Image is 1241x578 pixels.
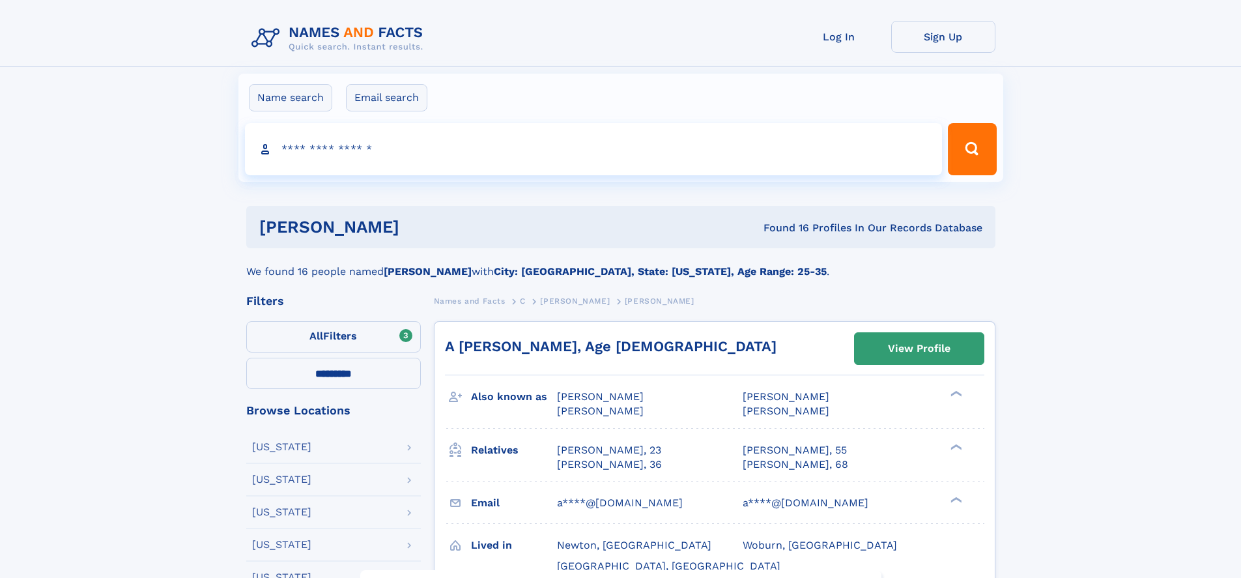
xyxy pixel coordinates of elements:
[246,21,434,56] img: Logo Names and Facts
[520,296,526,306] span: C
[557,560,780,572] span: [GEOGRAPHIC_DATA], [GEOGRAPHIC_DATA]
[947,390,963,398] div: ❯
[252,474,311,485] div: [US_STATE]
[557,539,711,551] span: Newton, [GEOGRAPHIC_DATA]
[249,84,332,111] label: Name search
[252,540,311,550] div: [US_STATE]
[888,334,950,364] div: View Profile
[245,123,943,175] input: search input
[540,296,610,306] span: [PERSON_NAME]
[471,492,557,514] h3: Email
[947,442,963,451] div: ❯
[947,495,963,504] div: ❯
[743,405,829,417] span: [PERSON_NAME]
[471,534,557,556] h3: Lived in
[581,221,982,235] div: Found 16 Profiles In Our Records Database
[787,21,891,53] a: Log In
[557,390,644,403] span: [PERSON_NAME]
[520,293,526,309] a: C
[246,295,421,307] div: Filters
[246,248,995,280] div: We found 16 people named with .
[309,330,323,342] span: All
[384,265,472,278] b: [PERSON_NAME]
[948,123,996,175] button: Search Button
[891,21,995,53] a: Sign Up
[743,457,848,472] a: [PERSON_NAME], 68
[557,457,662,472] a: [PERSON_NAME], 36
[259,219,582,235] h1: [PERSON_NAME]
[494,265,827,278] b: City: [GEOGRAPHIC_DATA], State: [US_STATE], Age Range: 25-35
[540,293,610,309] a: [PERSON_NAME]
[471,439,557,461] h3: Relatives
[471,386,557,408] h3: Also known as
[855,333,984,364] a: View Profile
[346,84,427,111] label: Email search
[246,405,421,416] div: Browse Locations
[743,443,847,457] a: [PERSON_NAME], 55
[246,321,421,353] label: Filters
[252,507,311,517] div: [US_STATE]
[445,338,777,354] a: A [PERSON_NAME], Age [DEMOGRAPHIC_DATA]
[434,293,506,309] a: Names and Facts
[743,390,829,403] span: [PERSON_NAME]
[252,442,311,452] div: [US_STATE]
[557,443,661,457] a: [PERSON_NAME], 23
[557,405,644,417] span: [PERSON_NAME]
[743,539,897,551] span: Woburn, [GEOGRAPHIC_DATA]
[625,296,694,306] span: [PERSON_NAME]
